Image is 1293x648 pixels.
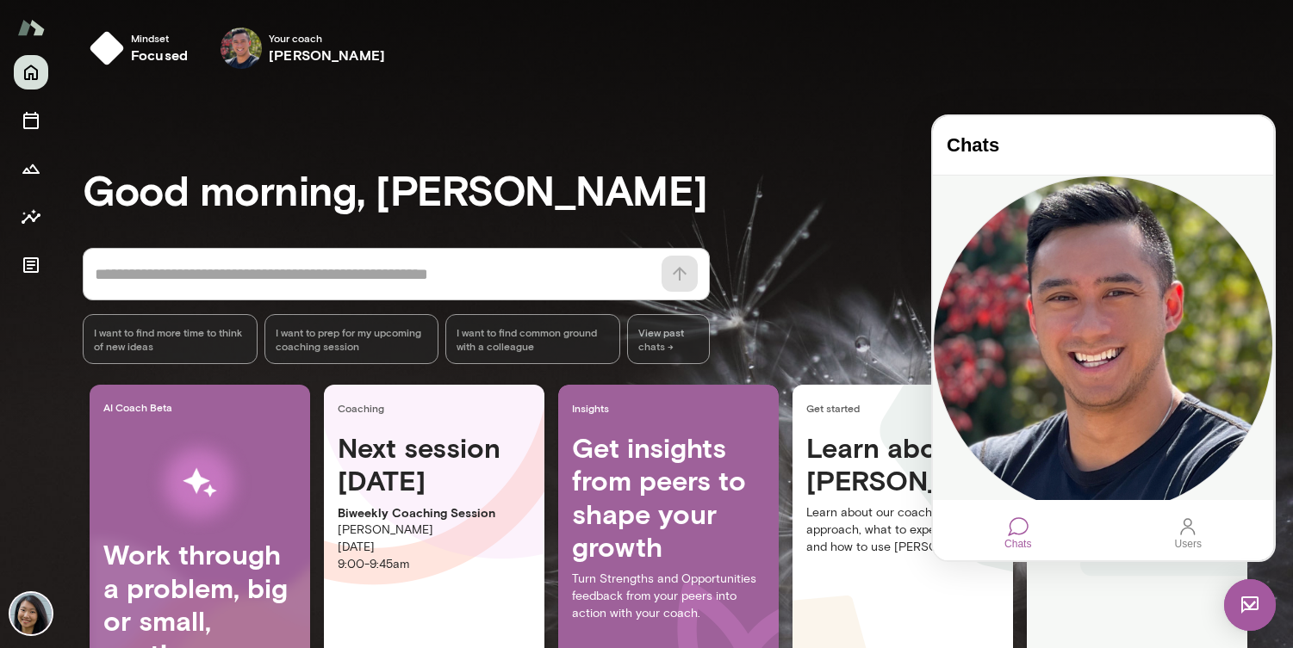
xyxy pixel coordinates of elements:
[14,151,48,186] button: Growth Plan
[338,431,531,497] h4: Next session [DATE]
[572,401,772,415] span: Insights
[83,21,202,76] button: Mindsetfocused
[806,401,1006,415] span: Get started
[17,11,45,44] img: Mento
[269,45,385,65] h6: [PERSON_NAME]
[338,556,531,573] p: 9:00 - 9:45am
[208,21,397,76] div: Mark GuzmanYour coach[PERSON_NAME]
[269,31,385,45] span: Your coach
[94,325,246,353] span: I want to find more time to think of new ideas
[806,504,999,556] p: Learn about our coaching approach, what to expect next, and how to use [PERSON_NAME].
[90,31,124,65] img: mindset
[103,400,303,414] span: AI Coach Beta
[264,314,439,364] div: I want to prep for my upcoming coaching session
[123,429,277,538] img: AI Workflows
[338,521,531,539] p: [PERSON_NAME]
[83,314,258,364] div: I want to find more time to think of new ideas
[14,248,48,282] button: Documents
[445,314,620,364] div: I want to find common ground with a colleague
[572,571,765,622] p: Turn Strengths and Opportunities feedback from your peers into action with your coach.
[71,421,98,433] div: Chats
[14,200,48,234] button: Insights
[131,45,188,65] h6: focused
[572,431,765,564] h4: Get insights from peers to shape your growth
[131,31,188,45] span: Mindset
[75,400,96,421] div: Chats
[10,593,52,634] img: Ruyi Li
[627,314,710,364] span: View past chats ->
[83,165,1293,213] h3: Good morning, [PERSON_NAME]
[806,431,999,497] h4: Learn about [PERSON_NAME]
[221,28,262,69] img: Mark Guzman
[276,325,428,353] span: I want to prep for my upcoming coaching session
[14,103,48,138] button: Sessions
[245,400,265,421] div: Users
[242,421,269,433] div: Users
[14,18,326,40] h4: Chats
[338,504,531,521] p: Biweekly Coaching Session
[457,325,609,353] span: I want to find common ground with a colleague
[338,539,531,556] p: [DATE]
[338,401,538,415] span: Coaching
[14,55,48,89] button: Home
